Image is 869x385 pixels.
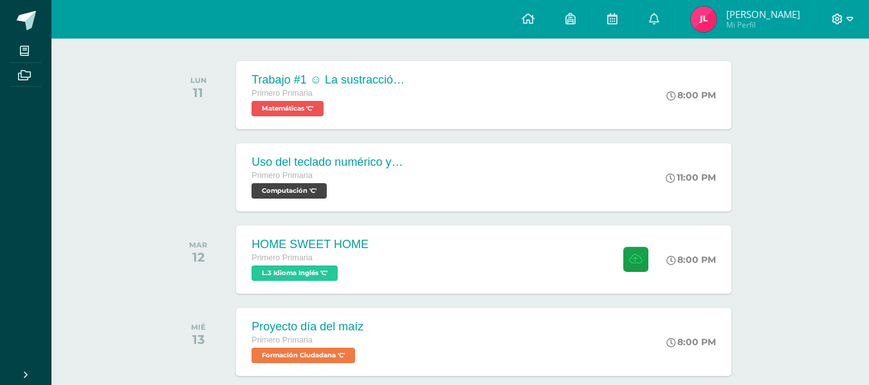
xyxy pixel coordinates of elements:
[189,240,207,249] div: MAR
[252,101,324,116] span: Matemáticas 'C'
[189,249,207,265] div: 12
[252,171,312,180] span: Primero Primaria
[666,172,716,183] div: 11:00 PM
[252,265,338,281] span: L.3 Idioma Inglés 'C'
[726,8,800,21] span: [PERSON_NAME]
[691,6,717,32] img: 3d7c0fac8275d04a43de837be00c8ca7.png
[252,253,312,262] span: Primero Primaria
[666,336,716,348] div: 8:00 PM
[252,238,369,251] div: HOME SWEET HOME
[252,73,406,87] div: Trabajo #1 ☺ La sustracción y su prueba
[252,183,327,199] span: Computación 'C'
[252,89,312,98] span: Primero Primaria
[190,76,206,85] div: LUN
[191,332,206,347] div: 13
[252,320,363,334] div: Proyecto día del maíz
[191,323,206,332] div: MIÉ
[190,85,206,100] div: 11
[252,156,406,169] div: Uso del teclado numérico y posicionamiento de manos [PERSON_NAME]
[252,348,355,363] span: Formación Ciudadana 'C'
[726,19,800,30] span: Mi Perfil
[666,89,716,101] div: 8:00 PM
[252,336,312,345] span: Primero Primaria
[666,254,716,265] div: 8:00 PM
